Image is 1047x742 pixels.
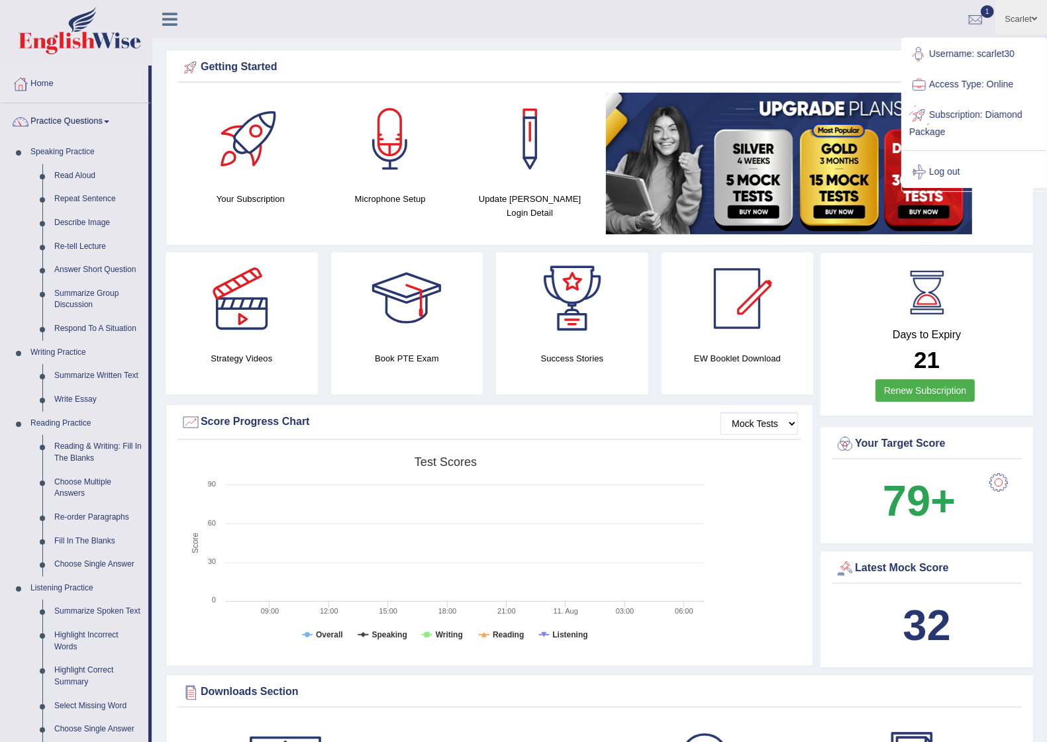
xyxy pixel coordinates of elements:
a: Read Aloud [48,164,148,188]
h4: Book PTE Exam [331,351,483,365]
div: Getting Started [181,58,1019,77]
text: 09:00 [261,607,279,615]
h4: Your Subscription [187,192,314,206]
a: Repeat Sentence [48,187,148,211]
h4: Days to Expiry [835,329,1019,341]
a: Speaking Practice [25,140,148,164]
tspan: Speaking [372,630,407,639]
a: Choose Single Answer [48,553,148,577]
tspan: 11. Aug [554,607,578,615]
a: Reading Practice [25,412,148,436]
a: Highlight Incorrect Words [48,624,148,659]
tspan: Score [191,533,200,554]
a: Listening Practice [25,577,148,600]
a: Respond To A Situation [48,317,148,341]
a: Writing Practice [25,341,148,365]
div: Your Target Score [835,434,1019,454]
text: 30 [208,557,216,565]
a: Username: scarlet30 [903,39,1046,70]
b: 79+ [883,477,956,525]
a: Fill In The Blanks [48,530,148,553]
text: 06:00 [675,607,693,615]
div: Downloads Section [181,682,1019,702]
a: Summarize Written Text [48,364,148,388]
text: 90 [208,480,216,488]
a: Practice Questions [1,103,148,136]
tspan: Reading [493,630,524,639]
a: Log out [903,157,1046,187]
a: Subscription: Diamond Package [903,100,1046,144]
div: Score Progress Chart [181,412,798,432]
text: 18:00 [438,607,457,615]
a: Highlight Correct Summary [48,659,148,694]
a: Reading & Writing: Fill In The Blanks [48,435,148,470]
div: Latest Mock Score [835,559,1019,579]
h4: Microphone Setup [327,192,454,206]
text: 0 [212,596,216,604]
a: Access Type: Online [903,70,1046,100]
text: 60 [208,519,216,527]
a: Home [1,66,148,99]
h4: Success Stories [496,351,648,365]
a: Choose Single Answer [48,718,148,741]
tspan: Listening [552,630,587,639]
a: Summarize Group Discussion [48,282,148,317]
a: Answer Short Question [48,258,148,282]
text: 03:00 [616,607,634,615]
tspan: Overall [316,630,343,639]
h4: Update [PERSON_NAME] Login Detail [467,192,593,220]
a: Write Essay [48,388,148,412]
h4: EW Booklet Download [662,351,814,365]
text: 12:00 [320,607,338,615]
a: Summarize Spoken Text [48,600,148,624]
text: 15:00 [379,607,397,615]
a: Choose Multiple Answers [48,471,148,506]
tspan: Writing [436,630,463,639]
a: Re-tell Lecture [48,235,148,259]
a: Re-order Paragraphs [48,506,148,530]
h4: Strategy Videos [166,351,318,365]
a: Renew Subscription [875,379,975,402]
img: small5.jpg [606,93,972,234]
a: Describe Image [48,211,148,235]
span: 1 [981,5,994,18]
tspan: Test scores [415,455,477,469]
text: 21:00 [497,607,516,615]
a: Select Missing Word [48,694,148,718]
b: 32 [903,601,950,649]
b: 21 [914,347,940,373]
